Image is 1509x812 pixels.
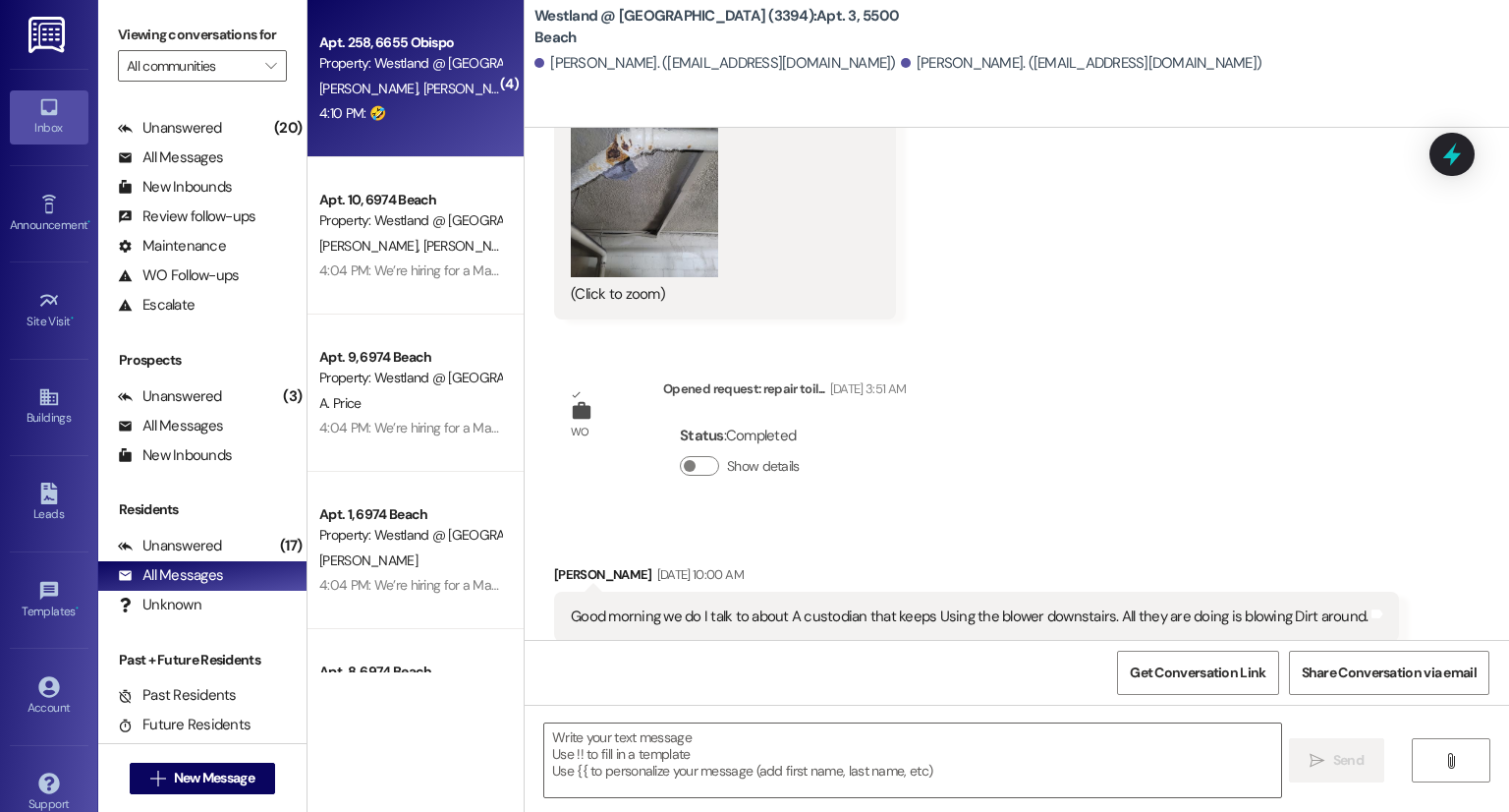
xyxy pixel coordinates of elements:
div: Property: Westland @ [GEOGRAPHIC_DATA] (3401) [319,368,501,388]
span: [PERSON_NAME] [319,237,423,255]
div: Property: Westland @ [GEOGRAPHIC_DATA] (3401) [319,525,501,546]
span: [PERSON_NAME] [423,80,522,97]
div: New Inbounds [118,177,232,198]
div: WO [571,422,589,442]
span: New Message [174,768,254,788]
div: (17) [275,531,307,561]
div: Apt. 8, 6974 Beach [319,662,501,682]
div: 4:10 PM: 🤣 [319,104,385,122]
div: Property: Westland @ [GEOGRAPHIC_DATA] (3401) [319,210,501,231]
button: Zoom image [571,81,718,277]
button: Send [1289,738,1384,783]
div: [PERSON_NAME] [554,564,1399,592]
input: All communities [127,50,255,82]
i:  [1443,753,1458,769]
div: All Messages [118,565,223,586]
button: New Message [130,763,275,794]
button: Share Conversation via email [1289,651,1489,695]
a: Inbox [10,90,88,144]
span: [PERSON_NAME] [319,80,423,97]
div: Unanswered [118,536,222,556]
div: : Completed [680,421,808,451]
div: 4:04 PM: We’re hiring for a Maintenance Technician position. If you or someone you know is intere... [319,419,1445,436]
div: All Messages [118,147,223,168]
div: Prospects [98,350,307,371]
div: Maintenance [118,236,226,257]
div: Property: Westland @ [GEOGRAPHIC_DATA] (3388) [319,53,501,74]
div: New Inbounds [118,445,232,466]
div: Unknown [118,595,201,615]
div: Apt. 10, 6974 Beach [319,190,501,210]
div: [PERSON_NAME]. ([EMAIL_ADDRESS][DOMAIN_NAME]) [534,53,896,74]
b: Status [680,426,724,445]
span: A. Price [319,394,361,412]
div: [PERSON_NAME]. ([EMAIL_ADDRESS][DOMAIN_NAME]) [901,53,1262,74]
i:  [150,771,165,786]
i:  [1310,753,1324,769]
div: Unanswered [118,118,222,139]
span: • [71,312,74,325]
div: Unanswered [118,386,222,407]
span: • [87,215,90,229]
div: Future Residents [118,715,251,735]
span: Share Conversation via email [1302,663,1477,683]
b: Westland @ [GEOGRAPHIC_DATA] (3394): Apt. 3, 5500 Beach [534,6,927,48]
div: Past Residents [118,685,237,706]
span: Get Conversation Link [1130,663,1265,683]
div: WO Follow-ups [118,265,239,286]
div: Past + Future Residents [98,650,307,670]
div: Escalate [118,295,195,316]
div: Review follow-ups [118,206,255,227]
div: [DATE] 10:00 AM [652,564,744,585]
div: (20) [269,113,307,144]
div: Residents [98,499,307,520]
div: All Messages [118,416,223,436]
label: Viewing conversations for [118,20,287,50]
button: Get Conversation Link [1117,651,1278,695]
span: Send [1333,750,1364,771]
div: (3) [278,381,307,412]
div: 4:04 PM: We’re hiring for a Maintenance Technician position. If you or someone you know is intere... [319,576,1445,594]
span: • [76,602,79,615]
div: Good morning we do I talk to about A custodian that keeps Using the blower downstairs. All they a... [571,607,1368,627]
div: Opened request: repair toil... [663,378,906,406]
div: [DATE] 3:51 AM [825,378,907,399]
span: [PERSON_NAME] [319,551,418,569]
a: Buildings [10,380,88,434]
div: Apt. 1, 6974 Beach [319,504,501,525]
div: 4:04 PM: We’re hiring for a Maintenance Technician position. If you or someone you know is intere... [319,261,1445,279]
div: (Click to zoom) [571,284,865,305]
img: ResiDesk Logo [28,17,69,53]
a: Site Visit • [10,284,88,337]
div: Apt. 9, 6974 Beach [319,347,501,368]
a: Leads [10,477,88,530]
a: Account [10,670,88,724]
a: Templates • [10,574,88,627]
label: Show details [727,456,800,477]
i:  [265,58,276,74]
div: Apt. 258, 6655 Obispo [319,32,501,53]
span: [PERSON_NAME] [423,237,522,255]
